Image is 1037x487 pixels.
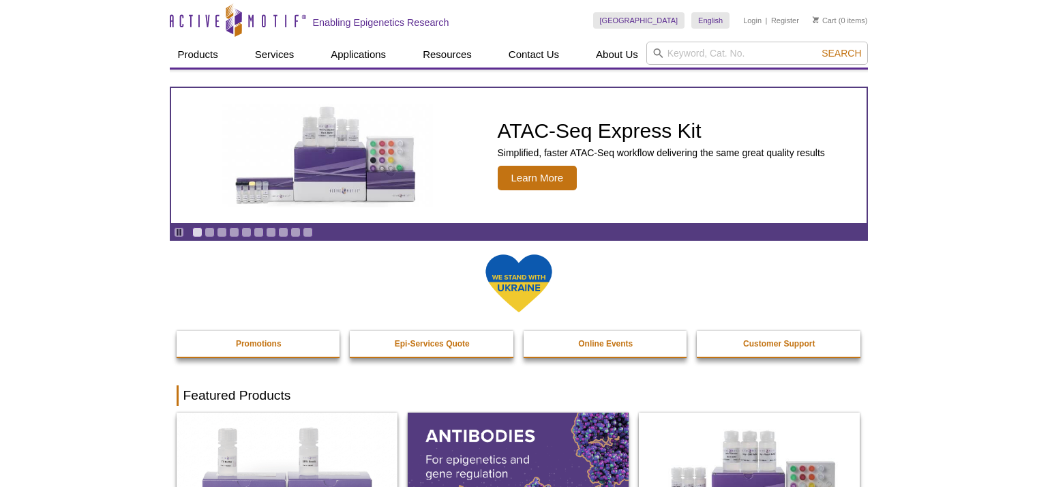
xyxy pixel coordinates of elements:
[822,48,861,59] span: Search
[215,104,440,207] img: ATAC-Seq Express Kit
[171,88,867,223] a: ATAC-Seq Express Kit ATAC-Seq Express Kit Simplified, faster ATAC-Seq workflow delivering the sam...
[254,227,264,237] a: Go to slide 6
[174,227,184,237] a: Toggle autoplay
[813,16,819,23] img: Your Cart
[743,339,815,349] strong: Customer Support
[578,339,633,349] strong: Online Events
[205,227,215,237] a: Go to slide 2
[303,227,313,237] a: Go to slide 10
[177,331,342,357] a: Promotions
[278,227,288,237] a: Go to slide 8
[813,12,868,29] li: (0 items)
[817,47,865,59] button: Search
[498,147,825,159] p: Simplified, faster ATAC-Seq workflow delivering the same great quality results
[697,331,862,357] a: Customer Support
[646,42,868,65] input: Keyword, Cat. No.
[500,42,567,68] a: Contact Us
[498,166,577,190] span: Learn More
[290,227,301,237] a: Go to slide 9
[236,339,282,349] strong: Promotions
[170,42,226,68] a: Products
[691,12,730,29] a: English
[350,331,515,357] a: Epi-Services Quote
[771,16,799,25] a: Register
[177,385,861,406] h2: Featured Products
[171,88,867,223] article: ATAC-Seq Express Kit
[395,339,470,349] strong: Epi-Services Quote
[415,42,480,68] a: Resources
[247,42,303,68] a: Services
[313,16,449,29] h2: Enabling Epigenetics Research
[766,12,768,29] li: |
[229,227,239,237] a: Go to slide 4
[485,253,553,314] img: We Stand With Ukraine
[217,227,227,237] a: Go to slide 3
[813,16,837,25] a: Cart
[322,42,394,68] a: Applications
[593,12,685,29] a: [GEOGRAPHIC_DATA]
[588,42,646,68] a: About Us
[266,227,276,237] a: Go to slide 7
[524,331,689,357] a: Online Events
[498,121,825,141] h2: ATAC-Seq Express Kit
[743,16,762,25] a: Login
[241,227,252,237] a: Go to slide 5
[192,227,202,237] a: Go to slide 1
